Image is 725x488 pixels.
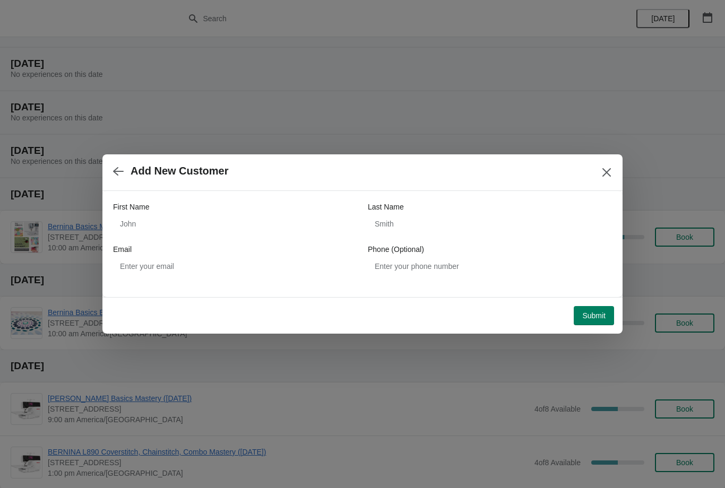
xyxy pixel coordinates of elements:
[113,244,132,255] label: Email
[368,202,404,212] label: Last Name
[113,257,357,276] input: Enter your email
[368,214,612,233] input: Smith
[574,306,614,325] button: Submit
[368,257,612,276] input: Enter your phone number
[113,214,357,233] input: John
[597,163,616,182] button: Close
[368,244,424,255] label: Phone (Optional)
[582,311,606,320] span: Submit
[113,202,149,212] label: First Name
[131,165,228,177] h2: Add New Customer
